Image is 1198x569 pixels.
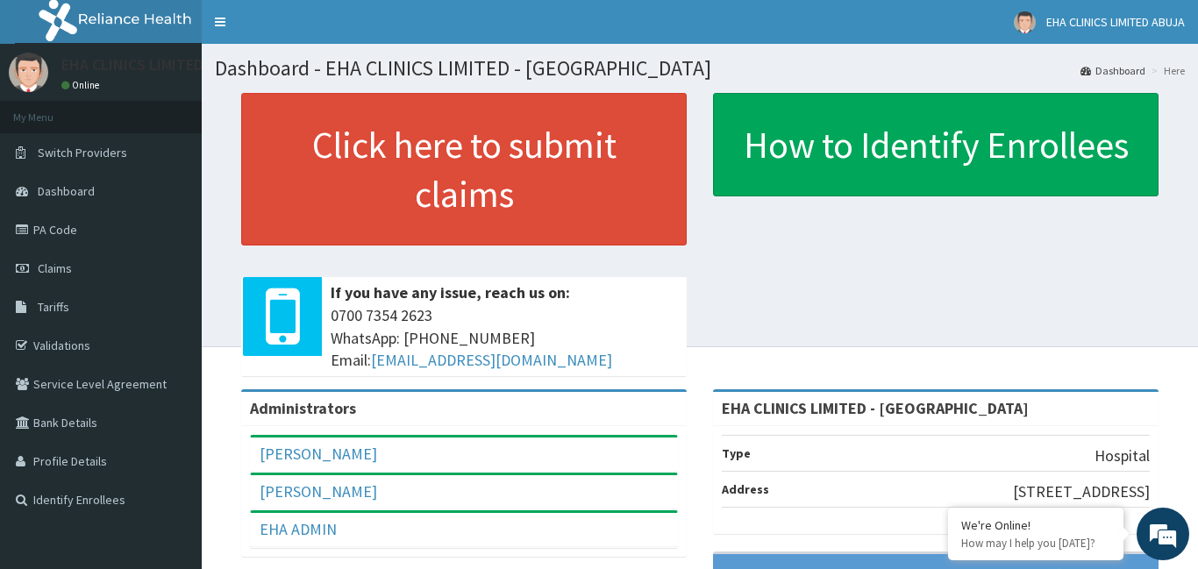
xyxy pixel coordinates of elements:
[371,350,612,370] a: [EMAIL_ADDRESS][DOMAIN_NAME]
[1147,63,1185,78] li: Here
[1014,11,1036,33] img: User Image
[1080,63,1145,78] a: Dashboard
[713,93,1159,196] a: How to Identify Enrollees
[9,53,48,92] img: User Image
[722,445,751,461] b: Type
[260,519,337,539] a: EHA ADMIN
[38,260,72,276] span: Claims
[961,517,1110,533] div: We're Online!
[722,481,769,497] b: Address
[331,282,570,302] b: If you have any issue, reach us on:
[38,183,95,199] span: Dashboard
[1013,480,1150,503] p: [STREET_ADDRESS]
[331,304,678,372] span: 0700 7354 2623 WhatsApp: [PHONE_NUMBER] Email:
[61,57,251,73] p: EHA CLINICS LIMITED ABUJA
[1095,445,1150,467] p: Hospital
[241,93,687,245] a: Click here to submit claims
[250,398,356,418] b: Administrators
[38,299,69,315] span: Tariffs
[61,79,103,91] a: Online
[961,536,1110,551] p: How may I help you today?
[260,481,377,501] a: [PERSON_NAME]
[215,57,1185,80] h1: Dashboard - EHA CLINICS LIMITED - [GEOGRAPHIC_DATA]
[722,398,1029,418] strong: EHA CLINICS LIMITED - [GEOGRAPHIC_DATA]
[38,145,127,160] span: Switch Providers
[1046,14,1185,30] span: EHA CLINICS LIMITED ABUJA
[260,444,377,464] a: [PERSON_NAME]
